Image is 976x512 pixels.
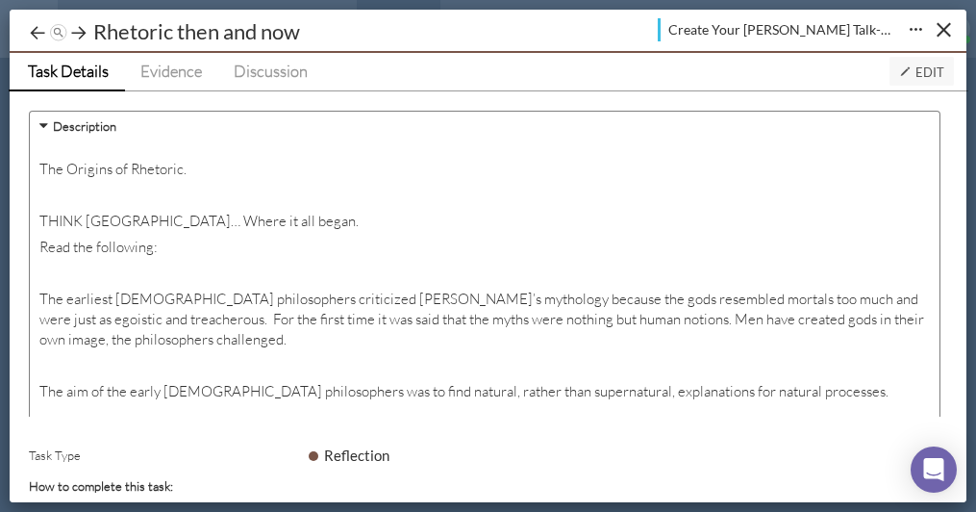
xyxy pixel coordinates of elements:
[140,61,202,81] span: Evidence
[125,53,218,90] a: Evidence
[39,237,930,263] p: Read the following:
[911,447,957,493] div: Open Intercom Messenger
[889,57,954,86] button: Edit
[39,381,930,407] p: The aim of the early [DEMOGRAPHIC_DATA] philosophers was to find natural, rather than supernatura...
[39,159,930,185] p: The Origins of Rhetoric.
[49,24,68,43] img: jump-nav
[218,53,324,90] a: Discussion
[28,61,109,81] span: Task Details
[29,476,173,497] label: How to complete this task:
[668,19,894,39] span: Create Your [PERSON_NAME] Talk-----
[658,18,894,41] a: Create Your [PERSON_NAME] Talk-----
[9,53,125,91] a: Task Details
[29,448,305,463] h6: Task Type
[39,289,930,355] p: The earliest [DEMOGRAPHIC_DATA] philosophers criticized [PERSON_NAME]’s mythology because the god...
[53,116,116,137] label: Description
[39,211,930,237] p: THINK [GEOGRAPHIC_DATA]… Where it all began.
[899,64,944,80] span: Edit
[234,61,308,81] span: Discussion
[309,446,948,466] div: Reflection
[929,14,959,44] button: Close
[88,16,305,46] div: Rhetoric then and now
